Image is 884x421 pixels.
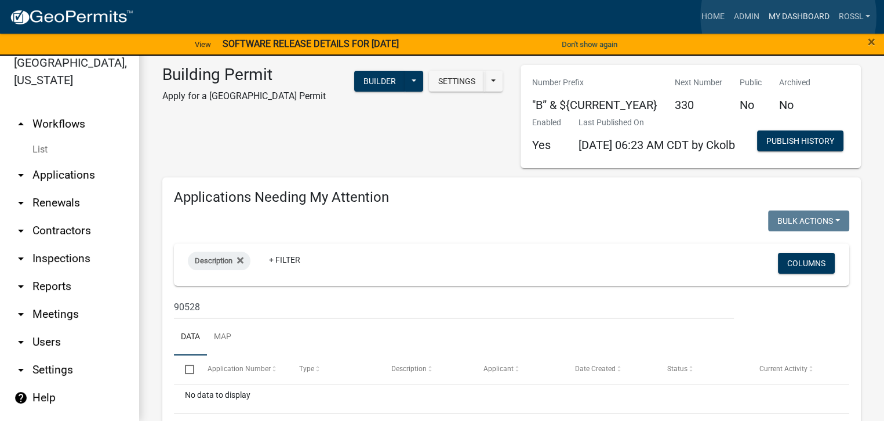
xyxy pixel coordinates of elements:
span: Description [391,365,427,373]
p: Next Number [675,77,722,89]
span: Date Created [575,365,616,373]
a: Map [207,319,238,356]
button: Don't show again [557,35,622,54]
span: Type [299,365,314,373]
p: Apply for a [GEOGRAPHIC_DATA] Permit [162,89,326,103]
h3: Building Permit [162,65,326,85]
button: Publish History [757,130,843,151]
datatable-header-cell: Date Created [564,355,656,383]
i: arrow_drop_down [14,196,28,210]
span: × [868,34,875,50]
datatable-header-cell: Description [380,355,472,383]
span: Application Number [208,365,271,373]
i: arrow_drop_down [14,280,28,293]
i: arrow_drop_up [14,117,28,131]
datatable-header-cell: Select [174,355,196,383]
datatable-header-cell: Status [656,355,748,383]
i: help [14,391,28,405]
button: Settings [429,71,485,92]
button: Columns [778,253,835,274]
a: View [190,35,216,54]
i: arrow_drop_down [14,224,28,238]
span: Status [667,365,687,373]
button: Builder [354,71,405,92]
datatable-header-cell: Application Number [196,355,288,383]
span: Applicant [483,365,514,373]
a: + Filter [260,249,310,270]
datatable-header-cell: Current Activity [748,355,840,383]
a: RossL [834,6,875,28]
a: My Dashboard [763,6,834,28]
strong: SOFTWARE RELEASE DETAILS FOR [DATE] [223,38,399,49]
input: Search for applications [174,295,734,319]
i: arrow_drop_down [14,363,28,377]
a: Admin [729,6,763,28]
button: Bulk Actions [768,210,849,231]
i: arrow_drop_down [14,307,28,321]
i: arrow_drop_down [14,252,28,266]
datatable-header-cell: Applicant [472,355,564,383]
p: Enabled [532,117,561,129]
button: Close [868,35,875,49]
wm-modal-confirm: Workflow Publish History [757,137,843,146]
p: Last Published On [579,117,735,129]
h5: "B” & ${CURRENT_YEAR} [532,98,657,112]
h5: No [740,98,762,112]
p: Public [740,77,762,89]
p: Number Prefix [532,77,657,89]
a: Home [696,6,729,28]
i: arrow_drop_down [14,168,28,182]
span: Current Activity [759,365,807,373]
h4: Applications Needing My Attention [174,189,849,206]
datatable-header-cell: Type [288,355,380,383]
h5: No [779,98,810,112]
a: Data [174,319,207,356]
div: No data to display [174,384,849,413]
i: arrow_drop_down [14,335,28,349]
span: Description [195,256,232,265]
span: [DATE] 06:23 AM CDT by Ckolb [579,138,735,152]
p: Archived [779,77,810,89]
h5: 330 [675,98,722,112]
h5: Yes [532,138,561,152]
